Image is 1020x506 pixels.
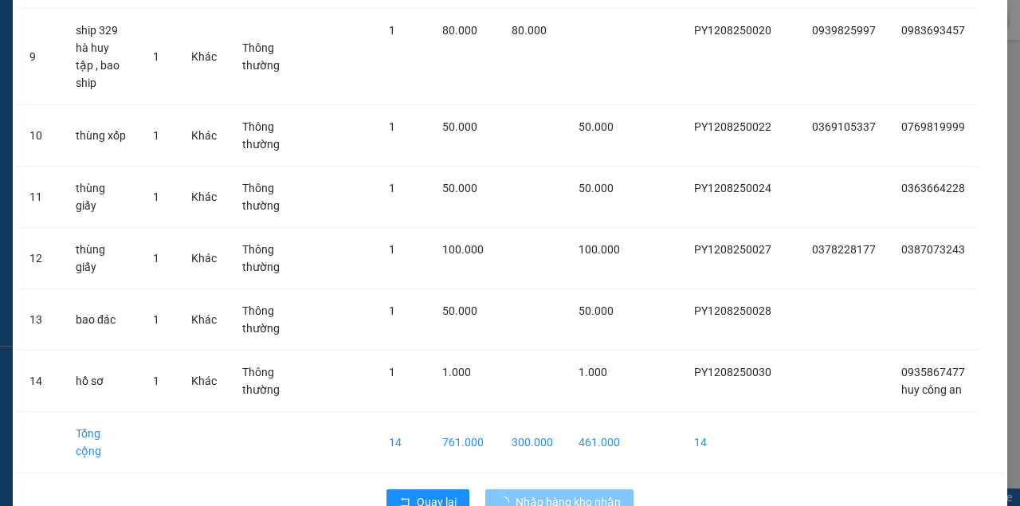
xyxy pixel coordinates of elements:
[63,9,140,105] td: ship 329 hà huy tập , bao ship
[153,252,159,265] span: 1
[153,375,159,387] span: 1
[153,129,159,142] span: 1
[63,167,140,228] td: thùng giấy
[389,243,395,256] span: 1
[178,351,229,412] td: Khác
[178,167,229,228] td: Khác
[901,24,965,37] span: 0983693457
[694,182,771,194] span: PY1208250024
[389,182,395,194] span: 1
[442,182,477,194] span: 50.000
[430,412,499,473] td: 761.000
[694,304,771,317] span: PY1208250028
[63,228,140,289] td: thùng giấy
[153,190,159,203] span: 1
[229,9,299,105] td: Thông thường
[153,313,159,326] span: 1
[694,120,771,133] span: PY1208250022
[442,120,477,133] span: 50.000
[442,24,477,37] span: 80.000
[389,120,395,133] span: 1
[901,366,965,379] span: 0935867477
[229,351,299,412] td: Thông thường
[694,243,771,256] span: PY1208250027
[566,412,633,473] td: 461.000
[901,383,962,396] span: huy công an
[579,120,614,133] span: 50.000
[579,366,607,379] span: 1.000
[178,289,229,351] td: Khác
[17,289,63,351] td: 13
[512,24,547,37] span: 80.000
[229,105,299,167] td: Thông thường
[229,167,299,228] td: Thông thường
[694,366,771,379] span: PY1208250030
[812,24,876,37] span: 0939825997
[17,351,63,412] td: 14
[389,366,395,379] span: 1
[17,105,63,167] td: 10
[901,182,965,194] span: 0363664228
[178,9,229,105] td: Khác
[229,289,299,351] td: Thông thường
[901,120,965,133] span: 0769819999
[178,105,229,167] td: Khác
[178,228,229,289] td: Khác
[17,228,63,289] td: 12
[442,243,484,256] span: 100.000
[389,24,395,37] span: 1
[63,351,140,412] td: hồ sơ
[694,24,771,37] span: PY1208250020
[63,289,140,351] td: bao đác
[812,120,876,133] span: 0369105337
[901,243,965,256] span: 0387073243
[389,304,395,317] span: 1
[812,243,876,256] span: 0378228177
[579,182,614,194] span: 50.000
[153,50,159,63] span: 1
[681,412,799,473] td: 14
[63,412,140,473] td: Tổng cộng
[376,412,430,473] td: 14
[442,366,471,379] span: 1.000
[17,167,63,228] td: 11
[499,412,566,473] td: 300.000
[579,243,620,256] span: 100.000
[579,304,614,317] span: 50.000
[63,105,140,167] td: thùng xốp
[17,9,63,105] td: 9
[229,228,299,289] td: Thông thường
[442,304,477,317] span: 50.000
